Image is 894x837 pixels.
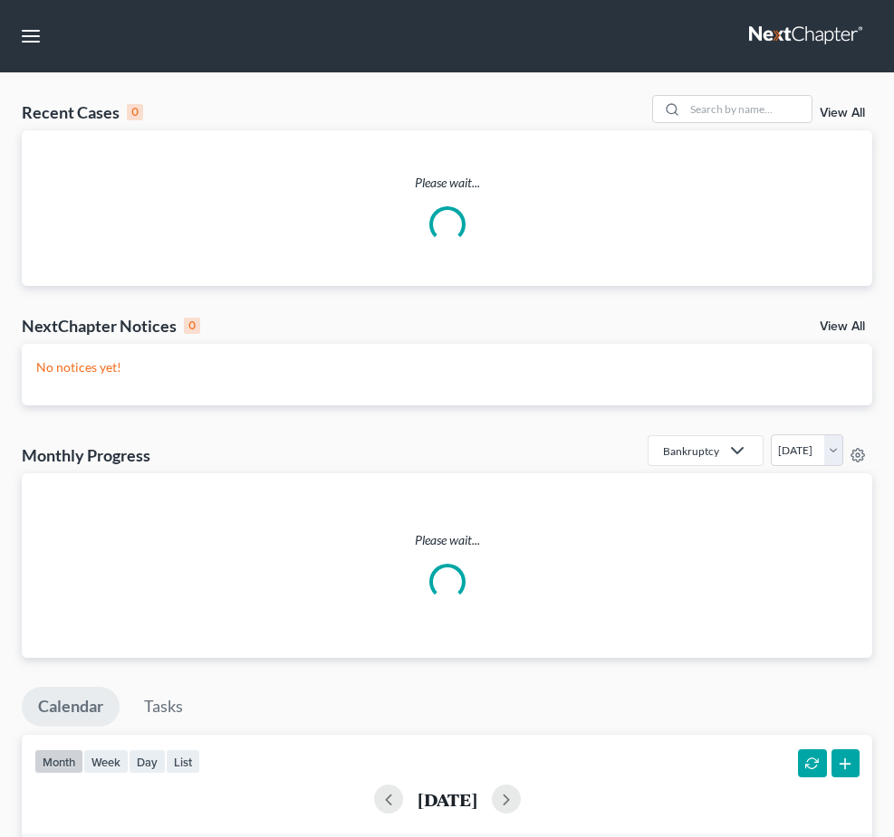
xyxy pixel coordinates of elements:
[418,790,477,809] h2: [DATE]
[129,749,166,774] button: day
[166,749,200,774] button: list
[34,749,83,774] button: month
[128,687,199,727] a: Tasks
[22,101,143,123] div: Recent Cases
[184,318,200,334] div: 0
[36,531,858,549] p: Please wait...
[22,444,150,466] h3: Monthly Progress
[22,687,120,727] a: Calendar
[685,96,812,122] input: Search by name...
[820,107,865,119] a: View All
[820,320,865,333] a: View All
[22,315,200,337] div: NextChapter Notices
[36,358,858,376] p: No notices yet!
[22,174,872,192] p: Please wait...
[83,749,129,774] button: week
[127,104,143,120] div: 0
[663,443,719,459] div: Bankruptcy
